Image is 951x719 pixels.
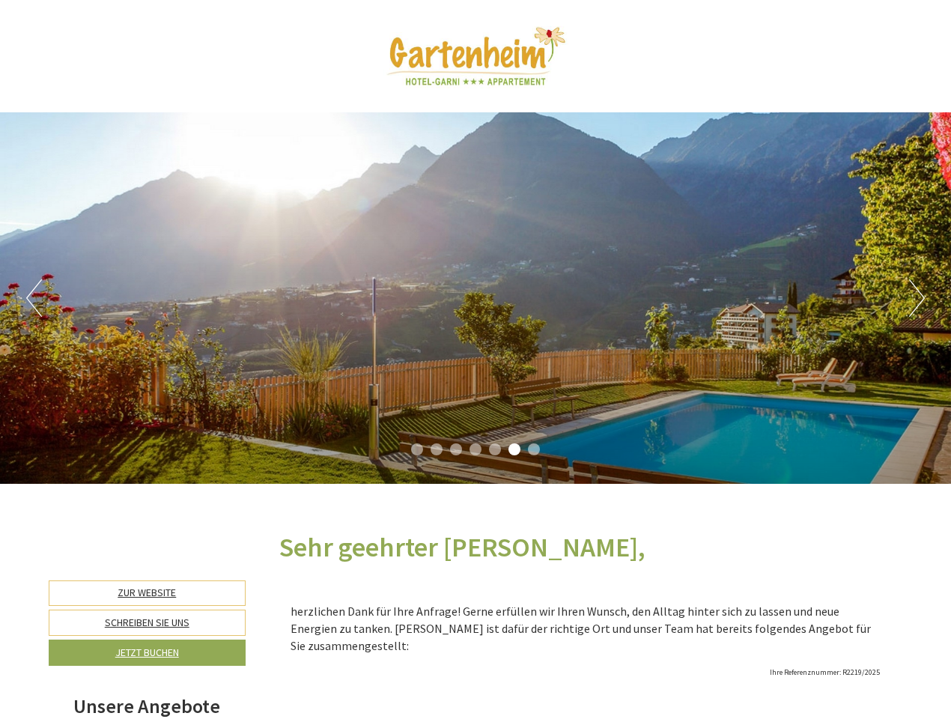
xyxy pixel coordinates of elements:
[770,667,880,677] span: Ihre Referenznummer: R2219/2025
[49,640,246,666] a: Jetzt buchen
[279,533,645,562] h1: Sehr geehrter [PERSON_NAME],
[26,279,42,317] button: Previous
[909,279,925,317] button: Next
[49,580,246,606] a: Zur Website
[291,603,881,655] p: herzlichen Dank für Ihre Anfrage! Gerne erfüllen wir Ihren Wunsch, den Alltag hinter sich zu lass...
[49,610,246,636] a: Schreiben Sie uns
